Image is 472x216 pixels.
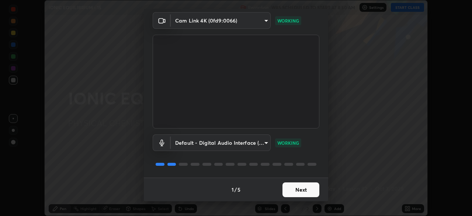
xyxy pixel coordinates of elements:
h4: 1 [232,186,234,193]
div: Cam Link 4K (0fd9:0066) [171,12,271,29]
button: Next [282,182,319,197]
p: WORKING [277,17,299,24]
h4: 5 [237,186,240,193]
p: WORKING [277,140,299,146]
div: Cam Link 4K (0fd9:0066) [171,134,271,151]
h4: / [235,186,237,193]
